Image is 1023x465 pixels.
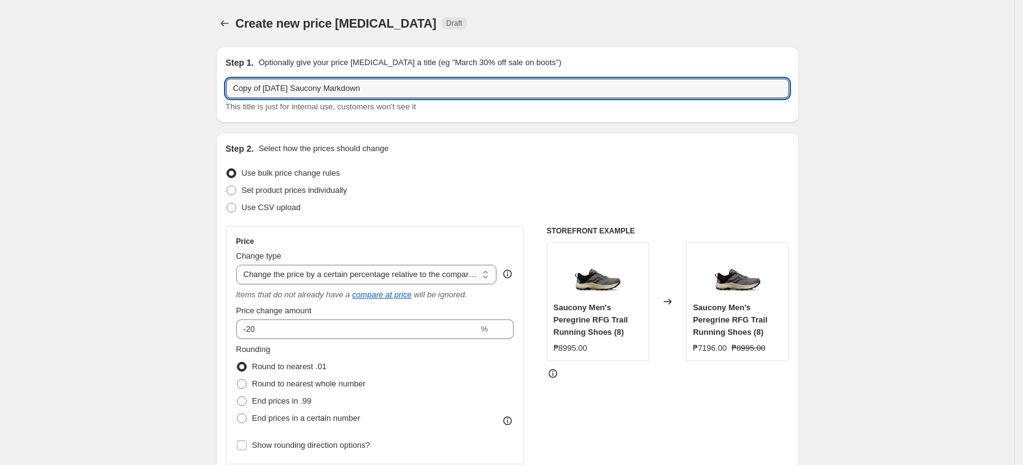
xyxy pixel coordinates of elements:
span: Use bulk price change rules [242,168,340,178]
img: S20869-138_80x.png [713,249,762,298]
span: Round to nearest whole number [252,379,366,388]
span: Show rounding direction options? [252,440,370,450]
div: ₱7196.00 [693,342,727,354]
span: Set product prices individually [242,186,347,195]
span: Saucony Men's Peregrine RFG Trail Running Shoes (8) [693,303,767,337]
p: Optionally give your price [MEDICAL_DATA] a title (eg "March 30% off sale on boots") [258,57,561,69]
span: Draft [446,18,462,28]
i: Items that do not already have a [236,290,350,299]
p: Select how the prices should change [258,143,388,155]
span: Rounding [236,345,271,354]
button: Price change jobs [216,15,233,32]
strike: ₱8995.00 [732,342,765,354]
span: Create new price [MEDICAL_DATA] [236,17,437,30]
span: Use CSV upload [242,203,301,212]
span: Round to nearest .01 [252,362,326,371]
span: Price change amount [236,306,312,315]
i: will be ignored. [414,290,467,299]
span: End prices in .99 [252,396,312,405]
div: help [501,268,514,280]
input: 30% off holiday sale [226,79,789,98]
span: Saucony Men's Peregrine RFG Trail Running Shoes (8) [554,303,628,337]
img: S20869-138_80x.png [573,249,622,298]
h2: Step 1. [226,57,254,69]
span: This title is just for internal use, customers won't see it [226,102,416,111]
h2: Step 2. [226,143,254,155]
input: -20 [236,319,479,339]
div: ₱8995.00 [554,342,587,354]
h3: Price [236,236,254,246]
span: Change type [236,251,282,260]
button: compare at price [352,290,412,299]
span: End prices in a certain number [252,413,360,423]
span: % [481,324,488,334]
h6: STOREFRONT EXAMPLE [547,226,789,236]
